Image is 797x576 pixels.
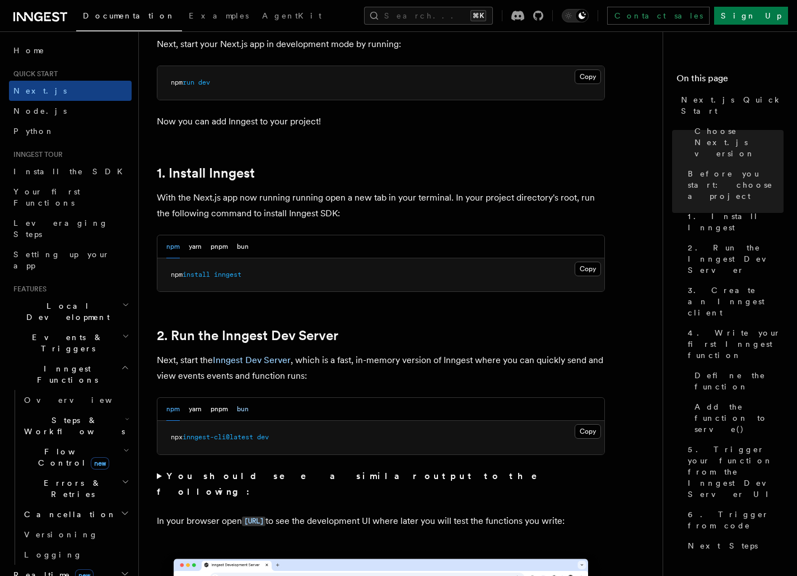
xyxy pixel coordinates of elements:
span: Your first Functions [13,187,80,207]
span: 5. Trigger your function from the Inngest Dev Server UI [688,444,784,500]
span: dev [198,78,210,86]
span: Flow Control [20,446,123,468]
p: Next, start the , which is a fast, in-memory version of Inngest where you can quickly send and vi... [157,352,605,384]
span: 1. Install Inngest [688,211,784,233]
a: Sign Up [714,7,788,25]
span: Versioning [24,530,98,539]
button: yarn [189,235,202,258]
button: bun [237,398,249,421]
a: 6. Trigger from code [683,504,784,536]
button: Events & Triggers [9,327,132,359]
a: [URL] [242,515,265,526]
span: Install the SDK [13,167,129,176]
span: Local Development [9,300,122,323]
button: Search...⌘K [364,7,493,25]
a: Add the function to serve() [690,397,784,439]
span: Node.js [13,106,67,115]
span: 2. Run the Inngest Dev Server [688,242,784,276]
a: 2. Run the Inngest Dev Server [157,328,338,343]
span: npx [171,433,183,441]
code: [URL] [242,517,265,526]
strong: You should see a similar output to the following: [157,471,553,497]
button: Copy [575,424,601,439]
span: AgentKit [262,11,321,20]
span: Documentation [83,11,175,20]
a: Choose Next.js version [690,121,784,164]
span: Home [13,45,45,56]
a: Next Steps [683,536,784,556]
a: 1. Install Inngest [683,206,784,238]
a: Documentation [76,3,182,31]
span: Logging [24,550,82,559]
p: With the Next.js app now running running open a new tab in your terminal. In your project directo... [157,190,605,221]
span: Cancellation [20,509,116,520]
a: Setting up your app [9,244,132,276]
a: Install the SDK [9,161,132,182]
button: Steps & Workflows [20,410,132,442]
span: Define the function [695,370,784,392]
div: Inngest Functions [9,390,132,565]
a: Before you start: choose a project [683,164,784,206]
span: 3. Create an Inngest client [688,285,784,318]
a: 2. Run the Inngest Dev Server [683,238,784,280]
a: Inngest Dev Server [213,355,291,365]
span: Events & Triggers [9,332,122,354]
p: In your browser open to see the development UI where later you will test the functions you write: [157,513,605,529]
span: Leveraging Steps [13,219,108,239]
button: npm [166,398,180,421]
button: Cancellation [20,504,132,524]
a: Next.js [9,81,132,101]
span: dev [257,433,269,441]
span: Setting up your app [13,250,110,270]
span: 6. Trigger from code [688,509,784,531]
span: Choose Next.js version [695,126,784,159]
span: Add the function to serve() [695,401,784,435]
button: Local Development [9,296,132,327]
span: Next.js Quick Start [681,94,784,117]
span: Errors & Retries [20,477,122,500]
a: 4. Write your first Inngest function [683,323,784,365]
span: Examples [189,11,249,20]
a: Leveraging Steps [9,213,132,244]
a: 5. Trigger your function from the Inngest Dev Server UI [683,439,784,504]
button: pnpm [211,235,228,258]
span: run [183,78,194,86]
span: Python [13,127,54,136]
span: Inngest Functions [9,363,121,385]
span: install [183,271,210,278]
button: bun [237,235,249,258]
p: Next, start your Next.js app in development mode by running: [157,36,605,52]
span: Steps & Workflows [20,415,125,437]
button: yarn [189,398,202,421]
a: Home [9,40,132,61]
a: Examples [182,3,255,30]
button: Inngest Functions [9,359,132,390]
span: Quick start [9,69,58,78]
span: inngest-cli@latest [183,433,253,441]
span: Overview [24,396,139,405]
p: Now you can add Inngest to your project! [157,114,605,129]
a: Contact sales [607,7,710,25]
span: new [91,457,109,470]
span: Before you start: choose a project [688,168,784,202]
kbd: ⌘K [470,10,486,21]
span: Next Steps [688,540,758,551]
a: Next.js Quick Start [677,90,784,121]
button: Errors & Retries [20,473,132,504]
button: Flow Controlnew [20,442,132,473]
a: 3. Create an Inngest client [683,280,784,323]
button: Copy [575,262,601,276]
span: Features [9,285,46,294]
h4: On this page [677,72,784,90]
button: Copy [575,69,601,84]
a: Versioning [20,524,132,545]
button: npm [166,235,180,258]
span: Next.js [13,86,67,95]
span: 4. Write your first Inngest function [688,327,784,361]
a: 1. Install Inngest [157,165,255,181]
summary: You should see a similar output to the following: [157,468,605,500]
span: inngest [214,271,241,278]
span: npm [171,271,183,278]
button: Toggle dark mode [562,9,589,22]
a: Node.js [9,101,132,121]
